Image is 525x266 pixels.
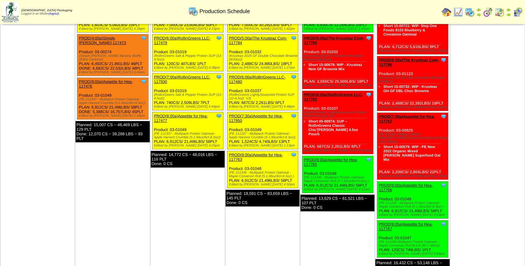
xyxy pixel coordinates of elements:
div: Edited by [PERSON_NAME] [DATE] 4:38pm [154,66,223,70]
a: PROD(8:00a)Appetite for Hea-117476 [79,79,133,88]
div: Planned: 15,007 CS ~ 48,469 LBS ~ 129 PLT Done: 12,070 CS ~ 39,288 LBS ~ 93 PLT [75,121,149,142]
a: Short 15-00579: WIP - PE New 2022 Organic Mixed [PERSON_NAME] Superfood Oat Mix [383,145,440,162]
a: PROD(6:00a)RollinGreens LLC-117480 [229,75,285,84]
div: Edited by [PERSON_NAME] [DATE] 1:13pm [229,144,298,147]
a: PROD(4:00a)Simple [PERSON_NAME]-117473 [79,36,126,45]
img: zoroco-logo-small.webp [2,2,19,22]
img: Tooltip [141,35,147,41]
img: Tooltip [440,57,446,63]
span: [DEMOGRAPHIC_DATA] Packaging [21,9,72,12]
div: Edited by [PERSON_NAME] [DATE] 4:51pm [304,188,373,191]
div: Edited by [PERSON_NAME] [DATE] 4:54pm [379,252,448,256]
div: Product: 03-01048 PLAN: 6,912CS / 21,496LBS / 58PLT [377,181,448,219]
img: Tooltip [366,92,372,98]
div: Edited by [PERSON_NAME] [DATE] 4:29pm [79,27,148,31]
img: Tooltip [291,152,297,158]
img: Tooltip [216,35,222,41]
div: (RollinGreens Salt & Pepper Protein SUP (12-4.5oz)) [154,54,223,61]
div: (PE 111316 Organic Mixed [PERSON_NAME] Superfood Oatmeal Cups (12/1.76oz)) [379,133,448,143]
img: arrowleft.gif [506,7,511,12]
div: Product: 03-01047 PLAN: 120CS / 746LBS / 1PLT [377,220,448,257]
div: Edited by [PERSON_NAME] [DATE] 1:27pm [229,66,298,70]
a: PROD(7:30a)Appetite for Hea-117950 [229,114,283,123]
a: (logout) [49,12,59,16]
div: Product: 03-01049 PLAN: 1,524CS / 4,740LBS / 13PLT [227,112,298,149]
div: (PE 111336 - Multipack Protein Oatmeal - Maple Cinnamon Roll (5-1.66oz/6ct-8.3oz) ) [304,176,373,183]
a: PROD(8:05a)Appetite for Hea-117767 [379,222,432,231]
div: (PE 110336 Multipack Protein Oatmeal – Maple Cinnamon Roll BULK (60-1.66oz)) [379,240,448,247]
div: (Krusteaz 2025 GF Double Chocolate Brownie (8/20oz)) [304,54,373,61]
img: Tooltip [291,35,297,41]
a: PROD(8:00a)Appetite for Hea-117766 [379,183,432,192]
div: (RollinGreens Salt & Pepper Protein SUP (12-4.5oz)) [154,93,223,100]
span: Production Schedule [199,8,250,15]
div: Product: 03-01019 PLAN: 120CS / 407LBS / 1PLT [152,34,223,71]
div: Planned: 14,772 CS ~ 48,016 LBS ~ 116 PLT Done: 0 CS [151,151,225,168]
div: Edited by [PERSON_NAME] [DATE] 4:48pm [229,105,298,109]
div: Edited by [PERSON_NAME] [DATE] 4:53pm [379,105,448,109]
div: Edited by [PERSON_NAME] [DATE] 1:26pm [79,114,148,118]
div: (PE 111337 - Multipack Protein Oatmeal - Apple Harvest Crumble (5-1.66oz/6ct-8.3oz)) [79,98,148,105]
div: (PE 111337 - Multipack Protein Oatmeal - Apple Harvest Crumble (5-1.66oz/6ct-8.3oz)) [154,132,223,139]
img: Tooltip [440,182,446,188]
img: Tooltip [216,113,222,119]
div: Edited by [PERSON_NAME] [DATE] 4:53pm [379,174,448,178]
a: Short 15-00732: WIP - Krusteaz GH GF DBL Choc Brownie [383,85,437,93]
img: arrowright.gif [506,12,511,17]
div: Edited by [PERSON_NAME] [DATE] 1:05pm [379,49,448,53]
img: calendarinout.gif [495,7,504,17]
div: Edited by [PERSON_NAME] [DATE] 1:42pm [229,27,298,31]
img: Tooltip [141,78,147,85]
a: Short 15-00679: WIP - Krusteaz New GF Brownie Mix [308,63,362,71]
img: line_graph.gif [453,7,463,17]
div: (Krusteaz 2025 GF Double Chocolate Brownie (8/20oz)) [229,54,298,61]
img: arrowleft.gif [476,7,481,12]
div: Product: 03-01048 PLAN: 6,912CS / 21,496LBS / 58PLT [302,156,373,193]
div: Product: 03-01049 PLAN: 6,912CS / 21,496LBS / 58PLT [152,112,223,149]
div: Product: 03-01032 PLAN: 2,550CS / 25,500LBS / 18PLT [302,34,373,89]
a: PROD(5:00a)The Krusteaz Com-117785 [304,36,364,45]
div: Edited by [PERSON_NAME] [DATE] 4:23pm [154,27,223,31]
div: (Simple [PERSON_NAME] Banana Muffin (6/9oz Cartons)) [79,54,148,61]
a: PROD(7:00a)RollinGreens LLC-117930 [154,75,211,84]
img: Tooltip [291,74,297,80]
img: calendarcustomer.gif [513,7,523,17]
div: Edited by [PERSON_NAME] [DATE] 4:25pm [154,144,223,147]
a: Short 15-00721: WIP- Step One Foods 8103 Blueberry & Cinnamon Oatmeal [383,24,436,36]
div: Planned: 13,629 CS ~ 61,521 LBS ~ 107 PLT Done: 0 CS [300,195,374,211]
a: PROD(7:00a)Appetite for Hea-117762 [379,114,435,123]
a: PROD(8:00a)Appetite for Hea-117477 [154,114,208,123]
img: Tooltip [440,221,446,227]
img: calendarprod.gif [465,7,474,17]
img: Tooltip [366,157,372,163]
div: Product: 03-01123 PLAN: 2,488CS / 22,392LBS / 18PLT [377,56,448,111]
div: Product: 03-01037 PLAN: 667CS / 2,261LBS / 6PLT [302,91,373,154]
div: (PE 111336 - Multipack Protein Oatmeal - Maple Cinnamon Roll (5-1.66oz/6ct-8.3oz) ) [379,201,448,209]
div: Product: 03-00274 PLAN: 6,492CS / 21,891LBS / 46PLT DONE: 6,682CS / 22,532LBS / 48PLT [77,34,149,76]
div: Product: 03-01037 PLAN: 667CS / 2,261LBS / 6PLT [227,73,298,110]
div: (PE 111336 - Multipack Protein Oatmeal - Maple Cinnamon Roll (5-1.66oz/6ct-8.3oz) ) [229,171,298,178]
div: Edited by [PERSON_NAME] [DATE] 4:50pm [229,183,298,186]
img: Tooltip [216,74,222,80]
a: PROD(6:00a)RollinGreens LLC-117782 [304,92,363,102]
div: (RollinGreens LightlySeasoned Protein SUP (12-4.5oz) V3) [304,111,373,118]
div: (RollinGreens LightlySeasoned Protein SUP (12-4.5oz) V3) [229,93,298,100]
a: PROD(8:00a)Appetite for Hea-117765 [304,157,358,167]
a: Short 05-00974: SUP – RollinGreens Classic Chic'[PERSON_NAME] 4.5oz Pouch [308,119,358,136]
a: PROD(5:00a)The Krusteaz Com-117784 [229,36,287,45]
div: Edited by [PERSON_NAME] [DATE] 4:44pm [79,71,148,74]
div: Edited by [PERSON_NAME] [DATE] 1:05pm [304,27,373,31]
img: home.gif [442,7,451,17]
img: Tooltip [440,113,446,119]
a: PROD(8:00a)Appetite for Hea-117763 [229,153,283,162]
a: PROD(5:00a)The Krusteaz Com-117786 [379,58,439,67]
div: Product: 03-00825 PLAN: 2,200CS / 2,904LBS / 22PLT [377,113,448,180]
div: Edited by [PERSON_NAME] [DATE] 4:51pm [304,149,373,152]
div: Planned: 18,591 CS ~ 83,659 LBS ~ 145 PLT Done: 0 CS [226,190,299,206]
img: calendarblend.gif [483,7,493,17]
span: Logged in as Mfuller [21,9,72,16]
div: Edited by [PERSON_NAME] [DATE] 4:53pm [379,213,448,217]
div: Edited by [PERSON_NAME] [DATE] 1:27pm [304,84,373,87]
img: calendarprod.gif [188,6,198,16]
div: (PE 111337 - Multipack Protein Oatmeal - Apple Harvest Crumble (5-1.66oz/6ct-8.3oz)) [229,132,298,139]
